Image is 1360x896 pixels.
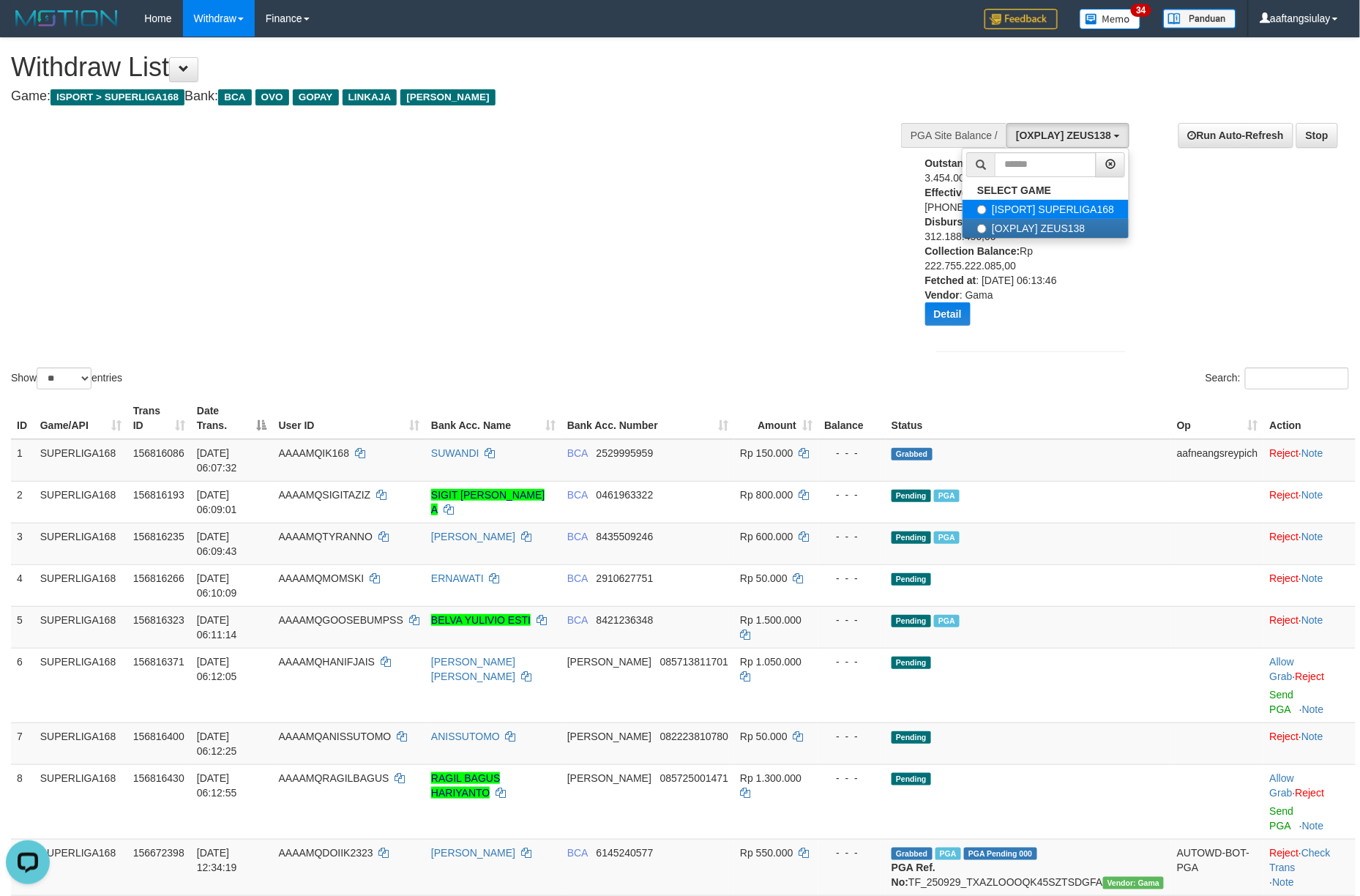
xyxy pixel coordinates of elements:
td: SUPERLIGA168 [34,764,127,839]
th: Status [886,397,1171,439]
span: LINKAJA [343,89,397,105]
span: AAAAMQSIGITAZIZ [279,489,371,501]
span: Rp 1.300.000 [740,772,802,784]
img: Button%20Memo.svg [1080,9,1141,29]
span: BCA [567,489,588,501]
td: 3 [11,523,34,564]
label: Show entries [11,367,122,389]
span: · [1270,772,1296,799]
span: Copy 2910627751 to clipboard [597,572,654,584]
a: Allow Grab [1270,772,1294,799]
th: Op: activate to sort column ascending [1171,397,1264,439]
span: Rp 1.500.000 [740,614,802,626]
span: 156816430 [133,772,184,784]
span: Copy 8421236348 to clipboard [597,614,654,626]
span: [DATE] 06:07:32 [197,447,237,474]
td: · [1264,564,1356,606]
a: ERNAWATI [431,572,484,584]
th: ID [11,397,34,439]
span: Vendor URL: https://trx31.1velocity.biz [1103,877,1165,889]
span: Marked by aafnonsreyleab [934,615,960,627]
span: Copy 085725001471 to clipboard [660,772,728,784]
th: Date Trans.: activate to sort column descending [191,397,273,439]
a: Note [1301,614,1323,626]
span: PGA Pending [964,848,1037,860]
span: [DATE] 06:12:05 [197,656,237,682]
span: Rp 50.000 [740,572,788,584]
td: AUTOWD-BOT-PGA [1171,839,1264,895]
a: [PERSON_NAME] [PERSON_NAME] [431,656,515,682]
span: AAAAMQHANIFJAIS [279,656,375,668]
a: Reject [1270,531,1299,542]
span: Rp 550.000 [740,847,793,859]
td: 5 [11,606,34,648]
label: [OXPLAY] ZEUS138 [963,219,1129,238]
a: SELECT GAME [963,181,1129,200]
span: 156816400 [133,731,184,742]
a: Stop [1296,123,1338,148]
b: Collection Balance: [925,245,1020,257]
div: - - - [824,571,880,586]
td: TF_250929_TXAZLOOOQK45SZTSDGFA [886,839,1171,895]
div: - - - [824,729,880,744]
span: BCA [567,531,588,542]
a: Check Trans [1270,847,1331,873]
span: [PERSON_NAME] [400,89,495,105]
span: Marked by aafnonsreyleab [934,531,960,544]
span: Copy 085713811701 to clipboard [660,656,728,668]
span: BCA [567,572,588,584]
td: 8 [11,764,34,839]
span: 156816323 [133,614,184,626]
a: Note [1301,447,1323,459]
span: Copy 6145240577 to clipboard [597,847,654,859]
td: SUPERLIGA168 [34,523,127,564]
span: [DATE] 06:09:43 [197,531,237,557]
th: Balance [818,397,886,439]
label: Search: [1206,367,1349,389]
h4: Game: Bank: [11,89,892,104]
span: 156816235 [133,531,184,542]
td: · [1264,481,1356,523]
span: Rp 50.000 [740,731,788,742]
button: Detail [925,302,971,326]
td: SUPERLIGA168 [34,439,127,482]
th: Bank Acc. Name: activate to sort column ascending [425,397,561,439]
span: Grabbed [892,448,933,460]
span: Rp 150.000 [740,447,793,459]
a: SIGIT [PERSON_NAME] A [431,489,545,515]
a: Note [1301,731,1323,742]
a: Run Auto-Refresh [1178,123,1293,148]
span: Copy 8435509246 to clipboard [597,531,654,542]
a: Reject [1296,787,1325,799]
div: - - - [824,488,880,502]
a: Note [1302,820,1324,832]
a: BELVA YULIVIO ESTI [431,614,531,626]
span: · [1270,656,1296,682]
span: 156816193 [133,489,184,501]
span: Pending [892,773,931,785]
a: ANISSUTOMO [431,731,500,742]
span: Pending [892,490,931,502]
span: [PERSON_NAME] [567,731,651,742]
div: Rp 3.454.008.946,00 Rp [PHONE_NUMBER],00 Rp 312.188.456,00 Rp 222.755.222.085,00 : [DATE] 06:13:4... [925,156,1102,337]
div: - - - [824,529,880,544]
label: [ISPORT] SUPERLIGA168 [963,200,1129,219]
span: [DATE] 06:09:01 [197,489,237,515]
th: Amount: activate to sort column ascending [734,397,818,439]
a: Reject [1270,489,1299,501]
th: Bank Acc. Number: activate to sort column ascending [561,397,734,439]
td: SUPERLIGA168 [34,606,127,648]
td: SUPERLIGA168 [34,723,127,764]
td: · [1264,723,1356,764]
span: [DATE] 06:12:25 [197,731,237,757]
span: 34 [1131,4,1151,17]
th: User ID: activate to sort column ascending [273,397,425,439]
span: Marked by aafnonsreyleab [934,490,960,502]
span: [DATE] 06:11:14 [197,614,237,641]
span: AAAAMQGOOSEBUMPSS [279,614,403,626]
span: ISPORT > SUPERLIGA168 [51,89,184,105]
b: SELECT GAME [977,184,1051,196]
input: [ISPORT] SUPERLIGA168 [977,205,987,214]
img: MOTION_logo.png [11,7,122,29]
span: OVO [255,89,289,105]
